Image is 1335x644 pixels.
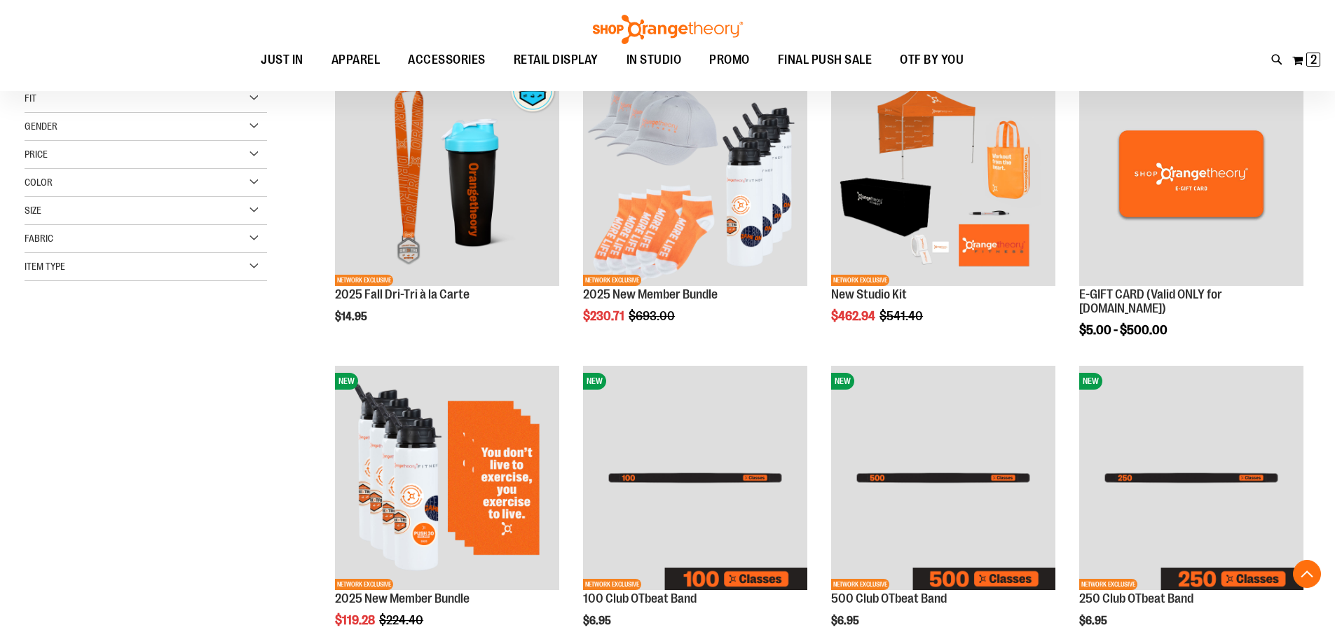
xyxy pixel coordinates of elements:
[335,373,358,390] span: NEW
[1079,62,1303,286] img: E-GIFT CARD (Valid ONLY for ShopOrangetheory.com)
[831,366,1055,590] img: Image of 500 Club OTbeat Band
[335,275,393,286] span: NETWORK EXCLUSIVE
[335,366,559,592] a: 2025 New Member BundleNEWNETWORK EXCLUSIVE
[514,44,598,76] span: RETAIL DISPLAY
[1293,560,1321,588] button: Back To Top
[900,44,964,76] span: OTF BY YOU
[261,44,303,76] span: JUST IN
[1079,366,1303,592] a: Image of 250 Club OTbeat BandNEWNETWORK EXCLUSIVE
[335,579,393,590] span: NETWORK EXCLUSIVE
[1079,373,1102,390] span: NEW
[591,15,745,44] img: Shop Orangetheory
[629,309,677,323] span: $693.00
[576,55,814,359] div: product
[583,275,641,286] span: NETWORK EXCLUSIVE
[379,613,425,627] span: $224.40
[583,62,807,288] a: 2025 New Member BundleNEWNETWORK EXCLUSIVE
[831,373,854,390] span: NEW
[583,579,641,590] span: NETWORK EXCLUSIVE
[25,121,57,132] span: Gender
[335,613,377,627] span: $119.28
[778,44,872,76] span: FINAL PUSH SALE
[335,366,559,590] img: 2025 New Member Bundle
[831,275,889,286] span: NETWORK EXCLUSIVE
[831,62,1055,288] a: New Studio KitNEWNETWORK EXCLUSIVE
[831,366,1055,592] a: Image of 500 Club OTbeat BandNEWNETWORK EXCLUSIVE
[25,149,48,160] span: Price
[612,44,696,76] a: IN STUDIO
[879,309,925,323] span: $541.40
[335,287,470,301] a: 2025 Fall Dri-Tri à la Carte
[1079,366,1303,590] img: Image of 250 Club OTbeat Band
[831,579,889,590] span: NETWORK EXCLUSIVE
[583,373,606,390] span: NEW
[1079,615,1109,627] span: $6.95
[500,44,612,76] a: RETAIL DISPLAY
[335,591,470,605] a: 2025 New Member Bundle
[1079,591,1193,605] a: 250 Club OTbeat Band
[831,309,877,323] span: $462.94
[627,44,682,76] span: IN STUDIO
[831,62,1055,286] img: New Studio Kit
[886,44,978,76] a: OTF BY YOU
[25,205,41,216] span: Size
[831,287,907,301] a: New Studio Kit
[331,44,381,76] span: APPAREL
[25,261,65,272] span: Item Type
[1072,55,1310,372] div: product
[824,55,1062,359] div: product
[831,591,947,605] a: 500 Club OTbeat Band
[583,366,807,592] a: Image of 100 Club OTbeat BandNEWNETWORK EXCLUSIVE
[583,591,697,605] a: 100 Club OTbeat Band
[764,44,886,76] a: FINAL PUSH SALE
[1079,579,1137,590] span: NETWORK EXCLUSIVE
[1079,62,1303,288] a: E-GIFT CARD (Valid ONLY for ShopOrangetheory.com)NEW
[408,44,486,76] span: ACCESSORIES
[695,44,764,76] a: PROMO
[335,62,559,286] img: 2025 Fall Dri-Tri à la Carte
[317,44,395,76] a: APPAREL
[583,309,627,323] span: $230.71
[831,615,861,627] span: $6.95
[709,44,750,76] span: PROMO
[583,615,613,627] span: $6.95
[25,93,36,104] span: Fit
[583,62,807,286] img: 2025 New Member Bundle
[335,310,369,323] span: $14.95
[583,366,807,590] img: Image of 100 Club OTbeat Band
[328,55,566,359] div: product
[25,233,53,244] span: Fabric
[25,177,53,188] span: Color
[335,62,559,288] a: 2025 Fall Dri-Tri à la CarteNEWNETWORK EXCLUSIVE
[1079,287,1222,315] a: E-GIFT CARD (Valid ONLY for [DOMAIN_NAME])
[247,44,317,76] a: JUST IN
[1079,323,1168,337] span: $5.00 - $500.00
[1310,53,1317,67] span: 2
[394,44,500,76] a: ACCESSORIES
[583,287,718,301] a: 2025 New Member Bundle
